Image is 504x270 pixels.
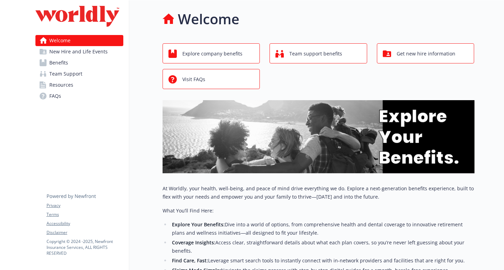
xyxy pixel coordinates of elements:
[49,46,108,57] span: New Hire and Life Events
[47,202,123,209] a: Privacy
[270,43,367,63] button: Team support benefits
[172,257,208,264] strong: Find Care, Fast:
[170,238,474,255] li: Access clear, straightforward details about what each plan covers, so you’re never left guessing ...
[35,57,123,68] a: Benefits
[49,79,73,90] span: Resources
[47,220,123,227] a: Accessibility
[35,68,123,79] a: Team Support
[163,69,260,89] button: Visit FAQs
[163,43,260,63] button: Explore company benefits
[35,46,123,57] a: New Hire and Life Events
[35,90,123,102] a: FAQs
[377,43,474,63] button: Get new hire information
[397,47,455,60] span: Get new hire information
[182,73,205,86] span: Visit FAQs
[172,239,215,246] strong: Coverage Insights:
[35,35,123,46] a: Welcome
[178,9,239,29] h1: Welcome
[49,57,68,68] span: Benefits
[49,35,71,46] span: Welcome
[49,90,61,102] span: FAQs
[35,79,123,90] a: Resources
[163,207,474,215] p: What You’ll Find Here:
[172,221,225,228] strong: Explore Your Benefits:
[47,229,123,236] a: Disclaimer
[47,238,123,256] p: Copyright © 2024 - 2025 , Newfront Insurance Services, ALL RIGHTS RESERVED
[170,256,474,265] li: Leverage smart search tools to instantly connect with in-network providers and facilities that ar...
[163,100,474,173] img: overview page banner
[289,47,342,60] span: Team support benefits
[163,184,474,201] p: At Worldly, your health, well-being, and peace of mind drive everything we do. Explore a next-gen...
[47,211,123,218] a: Terms
[49,68,82,79] span: Team Support
[182,47,242,60] span: Explore company benefits
[170,220,474,237] li: Dive into a world of options, from comprehensive health and dental coverage to innovative retirem...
